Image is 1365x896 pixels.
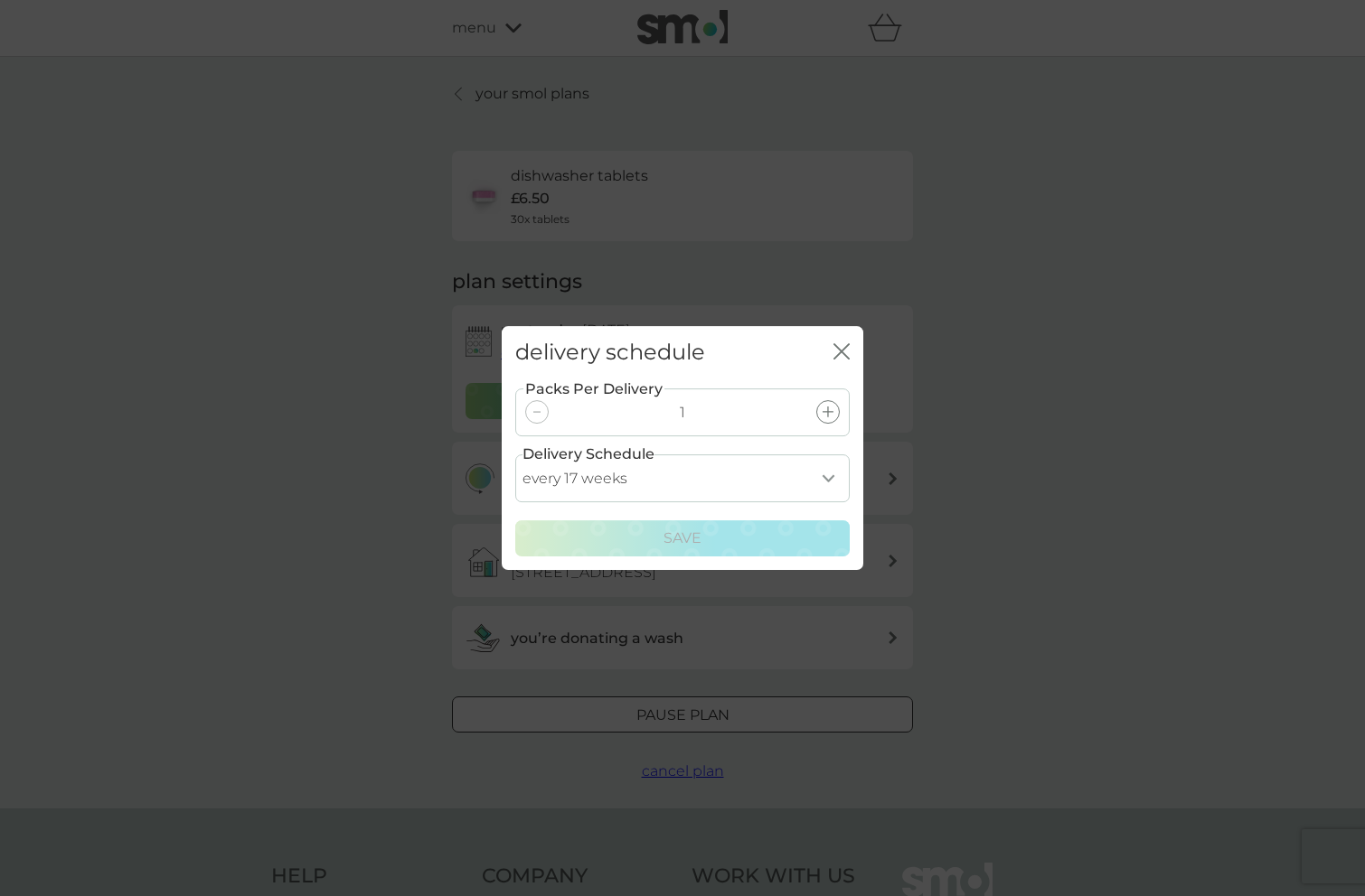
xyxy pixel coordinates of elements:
[523,378,664,401] label: Packs Per Delivery
[664,527,701,550] p: Save
[680,401,685,425] p: 1
[833,343,850,362] button: close
[515,520,850,556] button: Save
[522,443,654,466] label: Delivery Schedule
[515,340,705,366] h2: delivery schedule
